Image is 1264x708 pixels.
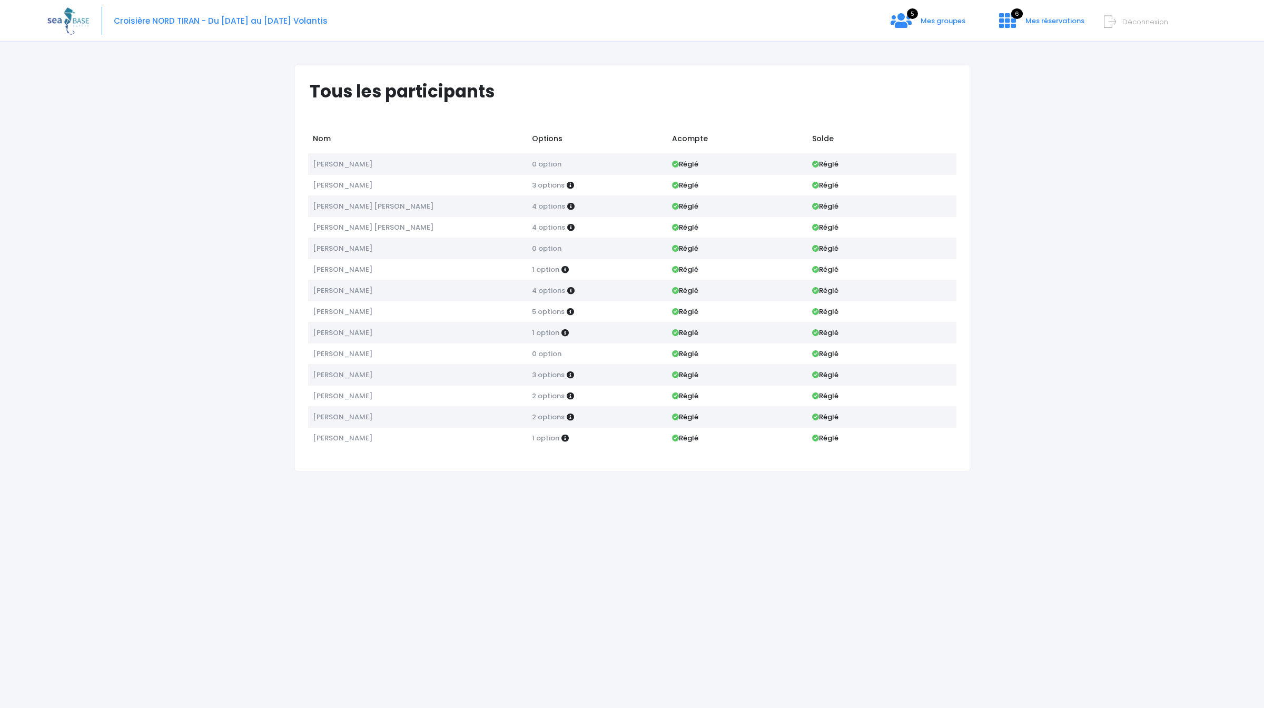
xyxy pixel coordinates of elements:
strong: Réglé [672,180,698,190]
strong: Réglé [672,264,698,274]
span: [PERSON_NAME] [PERSON_NAME] [313,201,433,211]
span: Croisière NORD TIRAN - Du [DATE] au [DATE] Volantis [114,15,328,26]
td: Nom [308,128,527,153]
span: 3 options [532,180,565,190]
strong: Réglé [672,412,698,422]
strong: Réglé [812,243,838,253]
strong: Réglé [812,412,838,422]
td: Options [527,128,667,153]
strong: Réglé [812,370,838,380]
span: [PERSON_NAME] [313,349,372,359]
a: 5 Mes groupes [882,19,974,29]
strong: Réglé [812,349,838,359]
strong: Réglé [812,391,838,401]
td: Solde [807,128,956,153]
strong: Réglé [672,328,698,338]
span: 1 option [532,328,559,338]
span: Mes réservations [1025,16,1084,26]
strong: Réglé [812,222,838,232]
span: [PERSON_NAME] [313,307,372,317]
strong: Réglé [812,180,838,190]
h1: Tous les participants [310,81,964,102]
span: [PERSON_NAME] [313,391,372,401]
span: [PERSON_NAME] [313,370,372,380]
span: 6 [1011,8,1023,19]
span: [PERSON_NAME] [313,433,372,443]
span: 1 option [532,433,559,443]
a: 6 Mes réservations [991,19,1091,29]
span: 0 option [532,243,561,253]
span: Mes groupes [921,16,965,26]
span: 3 options [532,370,565,380]
strong: Réglé [672,286,698,296]
span: [PERSON_NAME] [313,328,372,338]
span: 1 option [532,264,559,274]
strong: Réglé [672,159,698,169]
strong: Réglé [672,349,698,359]
strong: Réglé [672,201,698,211]
span: [PERSON_NAME] [313,243,372,253]
span: [PERSON_NAME] [313,264,372,274]
strong: Réglé [812,201,838,211]
strong: Réglé [672,307,698,317]
span: 4 options [532,286,565,296]
strong: Réglé [812,328,838,338]
span: 0 option [532,349,561,359]
strong: Réglé [812,307,838,317]
span: 2 options [532,412,565,422]
strong: Réglé [672,370,698,380]
span: [PERSON_NAME] [PERSON_NAME] [313,222,433,232]
span: [PERSON_NAME] [313,159,372,169]
span: 2 options [532,391,565,401]
span: 5 [907,8,918,19]
strong: Réglé [672,433,698,443]
span: 5 options [532,307,565,317]
strong: Réglé [812,264,838,274]
strong: Réglé [672,222,698,232]
span: [PERSON_NAME] [313,412,372,422]
strong: Réglé [812,159,838,169]
span: 4 options [532,222,565,232]
strong: Réglé [812,433,838,443]
span: [PERSON_NAME] [313,286,372,296]
span: [PERSON_NAME] [313,180,372,190]
strong: Réglé [812,286,838,296]
strong: Réglé [672,391,698,401]
span: 0 option [532,159,561,169]
strong: Réglé [672,243,698,253]
span: Déconnexion [1122,17,1168,27]
td: Acompte [667,128,807,153]
span: 4 options [532,201,565,211]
